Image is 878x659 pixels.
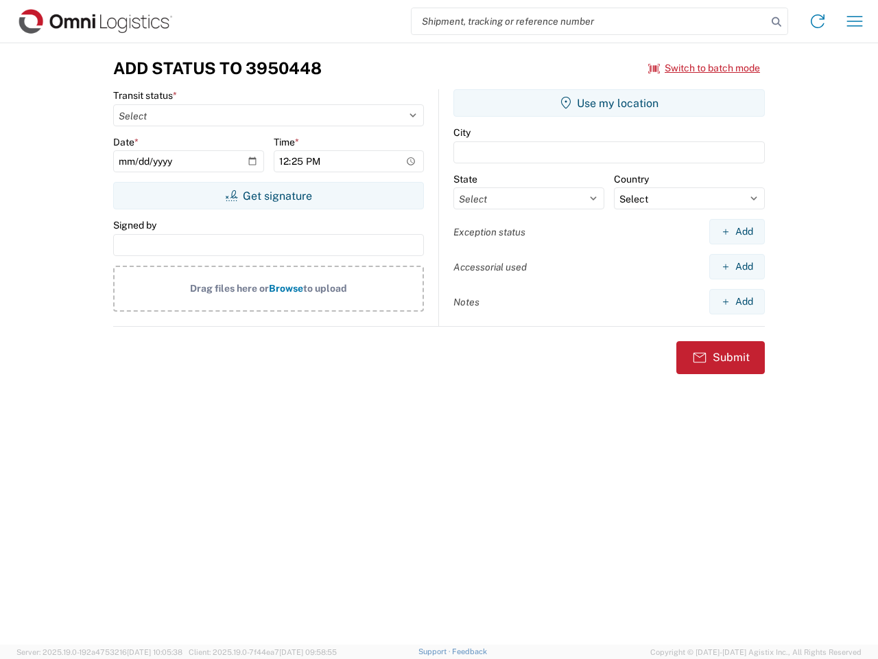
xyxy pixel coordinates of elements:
[453,89,765,117] button: Use my location
[709,254,765,279] button: Add
[189,648,337,656] span: Client: 2025.19.0-7f44ea7
[127,648,182,656] span: [DATE] 10:05:38
[113,136,139,148] label: Date
[452,647,487,656] a: Feedback
[113,182,424,209] button: Get signature
[412,8,767,34] input: Shipment, tracking or reference number
[650,646,862,658] span: Copyright © [DATE]-[DATE] Agistix Inc., All Rights Reserved
[676,341,765,374] button: Submit
[113,219,156,231] label: Signed by
[269,283,303,294] span: Browse
[648,57,760,80] button: Switch to batch mode
[303,283,347,294] span: to upload
[113,89,177,102] label: Transit status
[16,648,182,656] span: Server: 2025.19.0-192a4753216
[453,173,477,185] label: State
[279,648,337,656] span: [DATE] 09:58:55
[453,296,479,308] label: Notes
[709,219,765,244] button: Add
[418,647,453,656] a: Support
[190,283,269,294] span: Drag files here or
[453,261,527,273] label: Accessorial used
[614,173,649,185] label: Country
[113,58,322,78] h3: Add Status to 3950448
[709,289,765,314] button: Add
[274,136,299,148] label: Time
[453,126,471,139] label: City
[453,226,525,238] label: Exception status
